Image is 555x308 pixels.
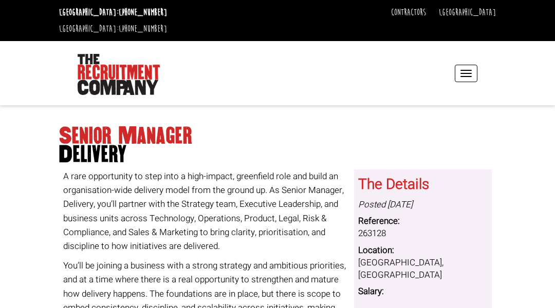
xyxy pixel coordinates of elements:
a: Contractors [391,7,426,18]
dd: 263128 [358,227,488,240]
li: [GEOGRAPHIC_DATA]: [57,21,170,37]
dt: Reference: [358,215,488,227]
dd: [GEOGRAPHIC_DATA], [GEOGRAPHIC_DATA] [358,257,488,282]
p: A rare opportunity to step into a high-impact, greenfield role and build an organisation-wide del... [63,169,347,253]
span: Delivery [59,145,496,164]
dt: Salary: [358,285,488,298]
a: [GEOGRAPHIC_DATA] [439,7,496,18]
h3: The Details [358,177,488,193]
dt: Location: [358,244,488,257]
li: [GEOGRAPHIC_DATA]: [57,4,170,21]
i: Posted [DATE] [358,198,413,211]
img: The Recruitment Company [78,54,160,95]
h1: Senior Manager [59,127,496,164]
a: [PHONE_NUMBER] [119,23,167,34]
a: [PHONE_NUMBER] [119,7,167,18]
